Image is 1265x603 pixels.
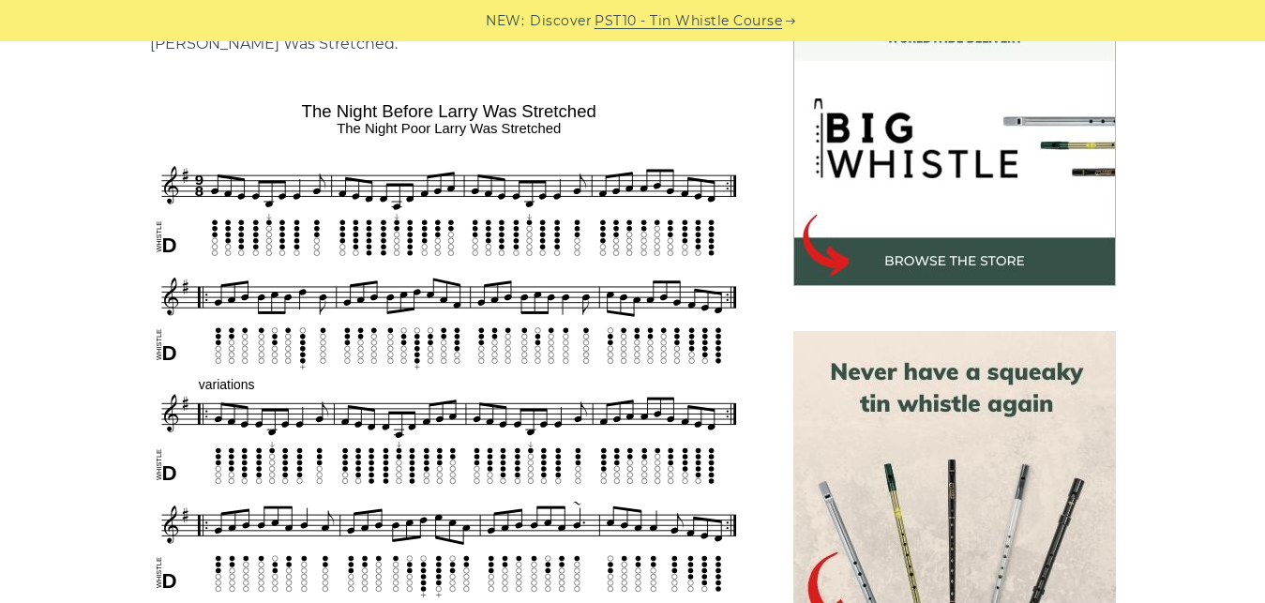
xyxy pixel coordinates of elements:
span: NEW: [486,10,524,32]
span: Discover [530,10,592,32]
a: PST10 - Tin Whistle Course [595,10,782,32]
